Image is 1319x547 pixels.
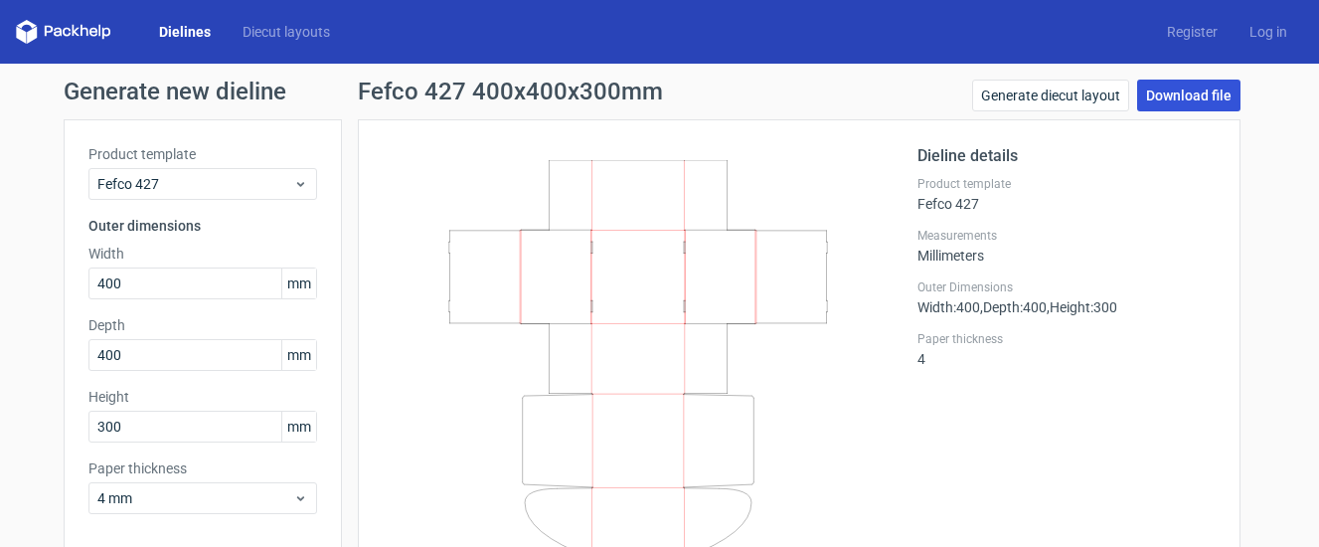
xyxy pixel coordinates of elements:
a: Diecut layouts [227,22,346,42]
div: 4 [917,331,1216,367]
label: Paper thickness [917,331,1216,347]
h1: Fefco 427 400x400x300mm [358,80,663,103]
label: Paper thickness [88,458,317,478]
label: Width [88,244,317,264]
span: , Depth : 400 [980,299,1047,315]
label: Measurements [917,228,1216,244]
a: Download file [1137,80,1240,111]
span: Fefco 427 [97,174,293,194]
a: Dielines [143,22,227,42]
label: Product template [88,144,317,164]
h2: Dieline details [917,144,1216,168]
h1: Generate new dieline [64,80,1256,103]
h3: Outer dimensions [88,216,317,236]
label: Depth [88,315,317,335]
span: , Height : 300 [1047,299,1117,315]
span: mm [281,340,316,370]
div: Millimeters [917,228,1216,264]
span: mm [281,412,316,442]
span: 4 mm [97,488,293,508]
div: Fefco 427 [917,176,1216,212]
label: Product template [917,176,1216,192]
a: Register [1151,22,1234,42]
span: mm [281,269,316,298]
a: Log in [1234,22,1303,42]
label: Outer Dimensions [917,279,1216,295]
span: Width : 400 [917,299,980,315]
a: Generate diecut layout [972,80,1129,111]
label: Height [88,387,317,407]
